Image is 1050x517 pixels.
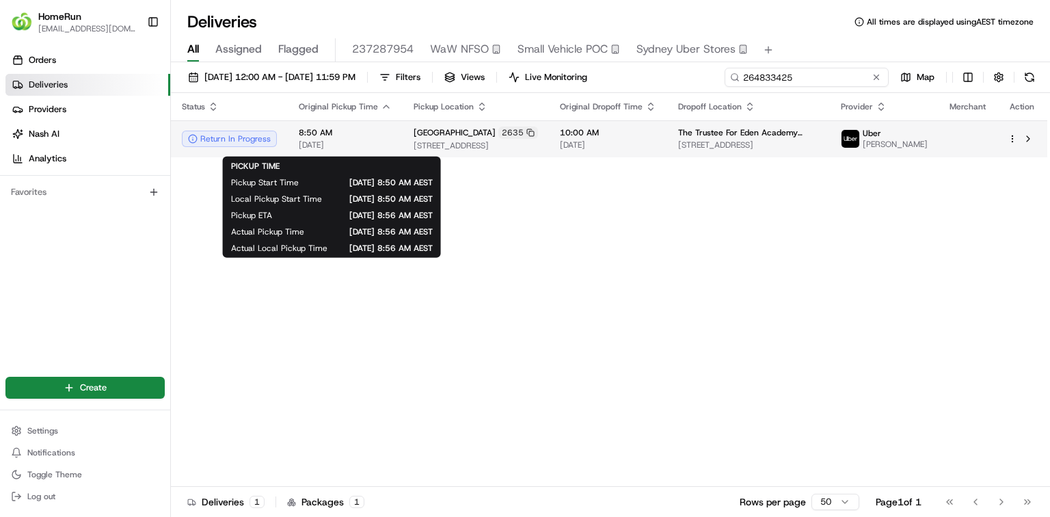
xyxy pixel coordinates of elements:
div: Action [1008,101,1036,112]
span: Deliveries [29,79,68,91]
span: Assigned [215,41,262,57]
span: Log out [27,491,55,502]
span: Filters [396,71,420,83]
span: Views [461,71,485,83]
button: Log out [5,487,165,506]
span: [DATE] 8:56 AM AEST [349,243,433,254]
span: 10:00 AM [560,127,656,138]
div: Packages [287,495,364,509]
div: 1 [250,496,265,508]
a: Nash AI [5,123,170,145]
input: Type to search [725,68,889,87]
div: 1 [349,496,364,508]
a: Orders [5,49,170,71]
span: Uber [863,128,881,139]
span: Pickup Start Time [231,177,299,188]
img: HomeRun [11,11,33,33]
button: Map [894,68,941,87]
span: Merchant [950,101,986,112]
span: Toggle Theme [27,469,82,480]
button: Views [438,68,491,87]
span: [GEOGRAPHIC_DATA] [414,127,496,138]
div: Favorites [5,181,165,203]
button: Return In Progress [182,131,277,147]
button: Toggle Theme [5,465,165,484]
p: Rows per page [740,495,806,509]
span: Map [917,71,934,83]
span: All [187,41,199,57]
span: Settings [27,425,58,436]
span: The Trustee For Eden Academy Operations Unit Trust [678,127,819,138]
button: [EMAIL_ADDRESS][DOMAIN_NAME] [38,23,136,34]
span: [DATE] 12:00 AM - [DATE] 11:59 PM [204,71,355,83]
h1: Deliveries [187,11,257,33]
span: [DATE] [299,140,392,150]
a: Deliveries [5,74,170,96]
span: Pickup ETA [231,210,272,221]
span: Dropoff Location [678,101,742,112]
span: Analytics [29,153,66,165]
span: Original Pickup Time [299,101,378,112]
button: Create [5,377,165,399]
button: HomeRunHomeRun[EMAIL_ADDRESS][DOMAIN_NAME] [5,5,142,38]
span: 8:50 AM [299,127,392,138]
span: Small Vehicle POC [517,41,608,57]
span: 237287954 [352,41,414,57]
span: WaW NFSO [430,41,489,57]
span: Nash AI [29,128,59,140]
span: Provider [841,101,873,112]
span: Live Monitoring [525,71,587,83]
div: Page 1 of 1 [876,495,921,509]
div: Deliveries [187,495,265,509]
button: HomeRun [38,10,81,23]
span: Sydney Uber Stores [636,41,736,57]
span: [STREET_ADDRESS] [678,140,819,150]
a: Providers [5,98,170,120]
button: [DATE] 12:00 AM - [DATE] 11:59 PM [182,68,362,87]
span: [DATE] 8:56 AM AEST [326,226,433,237]
span: Flagged [278,41,319,57]
img: uber-new-logo.jpeg [842,130,859,148]
span: Providers [29,103,66,116]
span: [DATE] [560,140,656,150]
a: Analytics [5,148,170,170]
button: Live Monitoring [502,68,593,87]
span: Orders [29,54,56,66]
span: Pickup Location [414,101,474,112]
span: Original Dropoff Time [560,101,643,112]
span: Create [80,382,107,394]
span: [STREET_ADDRESS] [414,140,538,151]
span: [PERSON_NAME] [863,139,928,150]
span: Actual Local Pickup Time [231,243,327,254]
div: 2635 [498,127,538,139]
span: [DATE] 8:50 AM AEST [321,177,433,188]
button: Notifications [5,443,165,462]
button: Refresh [1020,68,1039,87]
span: All times are displayed using AEST timezone [867,16,1034,27]
button: Filters [373,68,427,87]
span: Local Pickup Start Time [231,194,322,204]
span: Notifications [27,447,75,458]
span: PICKUP TIME [231,161,280,172]
span: [DATE] 8:50 AM AEST [344,194,433,204]
span: Status [182,101,205,112]
button: Settings [5,421,165,440]
span: [DATE] 8:56 AM AEST [294,210,433,221]
span: Actual Pickup Time [231,226,304,237]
